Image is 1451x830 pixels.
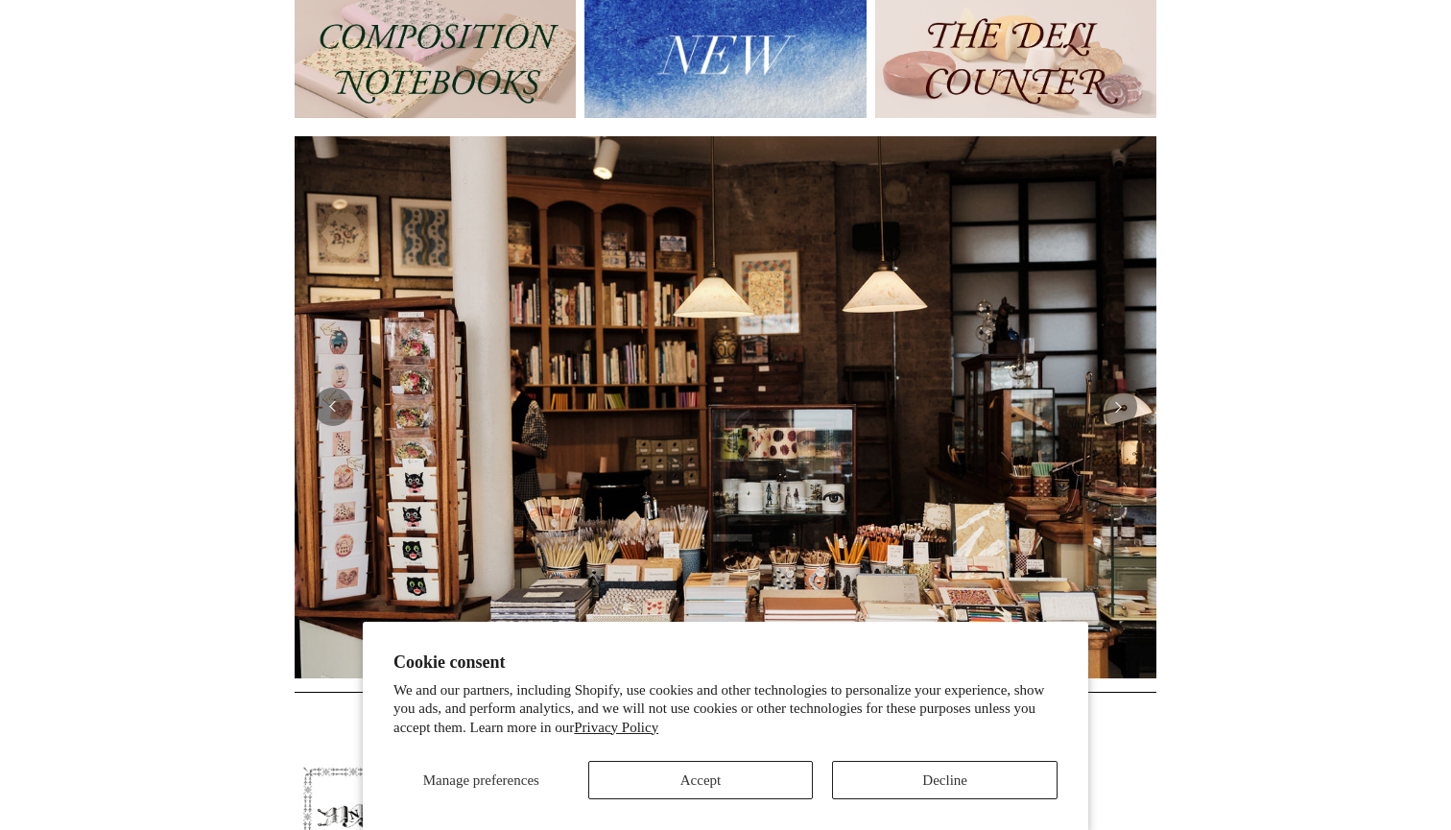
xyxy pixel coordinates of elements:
button: Next [1099,388,1137,426]
h2: Cookie consent [393,652,1058,673]
button: Decline [832,761,1058,799]
button: Previous [314,388,352,426]
a: Privacy Policy [574,720,658,735]
span: Manage preferences [423,772,539,788]
p: We and our partners, including Shopify, use cookies and other technologies to personalize your ex... [393,681,1058,738]
button: Accept [588,761,814,799]
button: Manage preferences [393,761,569,799]
img: 20250131 INSIDE OF THE SHOP.jpg__PID:b9484a69-a10a-4bde-9e8d-1408d3d5e6ad [295,136,1156,677]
